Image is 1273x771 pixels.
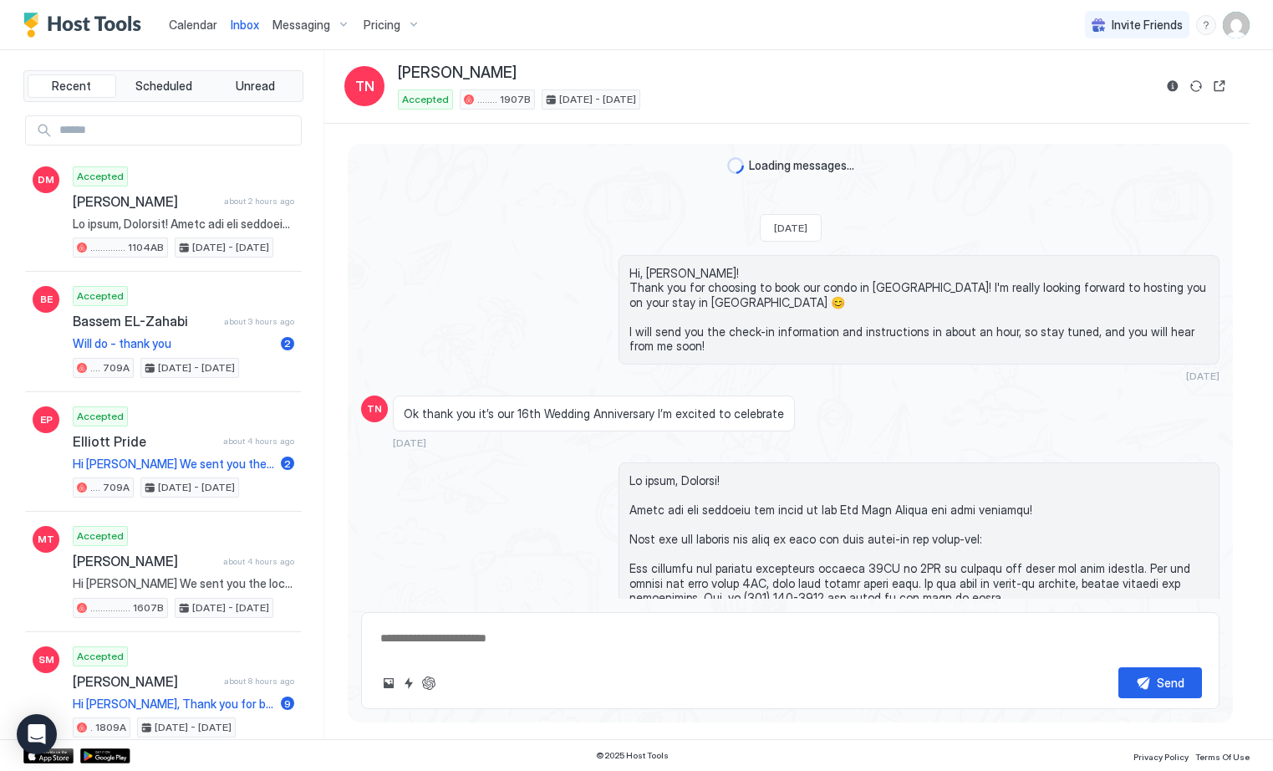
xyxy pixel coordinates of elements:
span: Inbox [231,18,259,32]
span: about 8 hours ago [224,676,294,687]
span: Recent [52,79,91,94]
button: ChatGPT Auto Reply [419,673,439,693]
span: Pricing [364,18,400,33]
span: 9 [284,697,291,710]
span: MT [38,532,54,547]
div: menu [1196,15,1216,35]
span: ................ 1607B [90,600,164,615]
span: Hi [PERSON_NAME], Thank you for being an excellent guest! We've given you a 5-star review, and if... [73,697,274,712]
span: TN [367,401,382,416]
a: Privacy Policy [1133,747,1189,764]
span: Hi [PERSON_NAME] We sent you the lockbox code earlier [DATE] around 1 PM. Just a quick reminder—t... [73,457,274,472]
span: BE [40,292,53,307]
span: [PERSON_NAME] [73,553,216,569]
span: TN [355,76,374,96]
span: [DATE] - [DATE] [158,360,235,375]
span: .... 709A [90,480,130,495]
input: Input Field [53,116,301,145]
button: Scheduled [120,74,208,98]
span: [DATE] - [DATE] [158,480,235,495]
span: DM [38,172,54,187]
div: User profile [1223,12,1250,38]
span: Will do - thank you [73,336,274,351]
a: Host Tools Logo [23,13,149,38]
span: .... 709A [90,360,130,375]
span: .............. 1104AB [90,240,164,255]
span: Accepted [77,409,124,424]
button: Quick reply [399,673,419,693]
a: Google Play Store [80,748,130,763]
span: about 4 hours ago [223,556,294,567]
button: Open reservation [1209,76,1230,96]
span: [DATE] - [DATE] [559,92,636,107]
button: Recent [28,74,116,98]
span: [DATE] - [DATE] [155,720,232,735]
span: . 1809A [90,720,126,735]
a: Inbox [231,16,259,33]
span: Unread [236,79,275,94]
span: Bassem EL-Zahabi [73,313,217,329]
span: [DATE] [1186,370,1220,382]
span: [DATE] - [DATE] [192,240,269,255]
div: Send [1157,674,1184,692]
a: App Store [23,748,74,763]
span: 2 [284,337,291,350]
span: Hi, [PERSON_NAME]! Thank you for choosing to book our condo in [GEOGRAPHIC_DATA]! I'm really look... [629,266,1209,354]
button: Sync reservation [1186,76,1206,96]
span: Invite Friends [1112,18,1183,33]
span: EP [40,412,53,427]
span: Elliott Pride [73,433,216,450]
span: 2 [284,457,291,470]
span: Hi [PERSON_NAME] We sent you the lockbox code earlier [DATE] around 1 PM. Just a quick reminder—t... [73,576,294,591]
span: [PERSON_NAME] [73,193,217,210]
button: Reservation information [1163,76,1183,96]
span: Loading messages... [749,158,854,173]
span: Scheduled [135,79,192,94]
span: Lo ipsum, Dolorsit! Ametc adi eli seddoeiu tem incid ut lab Etd Magn Aliqua eni admi veniamqu! No... [73,217,294,232]
div: Open Intercom Messenger [17,714,57,754]
a: Terms Of Use [1195,747,1250,764]
span: Ok thank you it’s our 16th Wedding Anniversary I’m excited to celebrate [404,406,784,421]
span: Accepted [77,649,124,664]
span: [PERSON_NAME] [73,673,217,690]
span: SM [38,652,54,667]
span: Messaging [272,18,330,33]
span: Accepted [77,528,124,544]
button: Upload image [379,673,399,693]
span: © 2025 Host Tools [596,750,669,761]
span: [PERSON_NAME] [398,64,517,83]
span: Calendar [169,18,217,32]
a: Calendar [169,16,217,33]
span: ........ 1907B [477,92,531,107]
div: loading [727,157,744,174]
span: about 4 hours ago [223,436,294,447]
span: [DATE] [393,437,426,449]
span: Accepted [77,288,124,304]
button: Send [1118,667,1202,698]
button: Unread [211,74,299,98]
span: Accepted [77,169,124,184]
div: tab-group [23,70,303,102]
span: about 3 hours ago [224,316,294,327]
span: Accepted [402,92,449,107]
span: about 2 hours ago [224,196,294,207]
span: [DATE] [774,222,807,234]
span: Privacy Policy [1133,752,1189,762]
span: Terms Of Use [1195,752,1250,762]
span: [DATE] - [DATE] [192,600,269,615]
